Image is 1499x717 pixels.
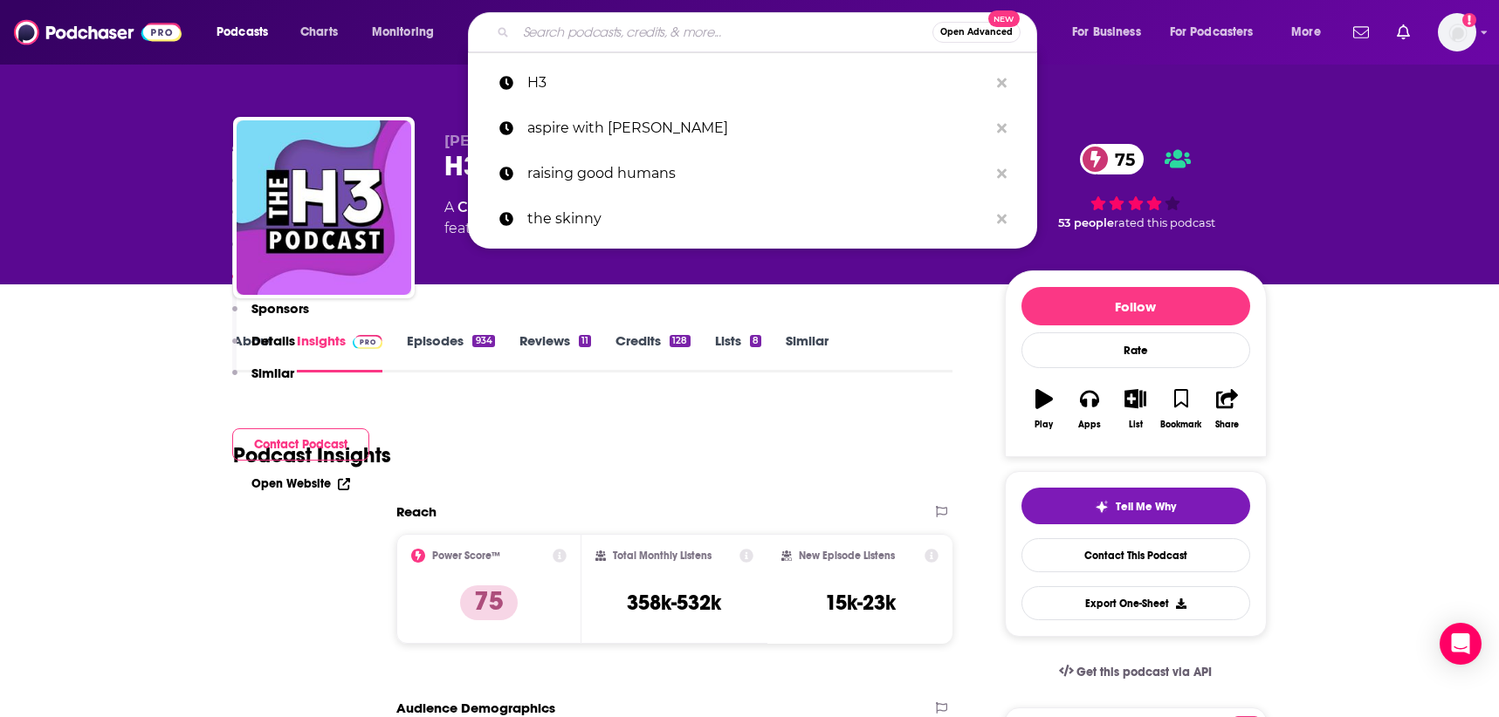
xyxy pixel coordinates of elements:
[1076,665,1212,679] span: Get this podcast via API
[472,335,494,347] div: 934
[1021,287,1250,325] button: Follow
[396,503,437,520] h2: Reach
[1438,13,1476,51] img: User Profile
[1438,13,1476,51] button: Show profile menu
[360,18,457,46] button: open menu
[444,218,806,239] span: featuring
[1159,18,1279,46] button: open menu
[527,196,988,242] p: the skinny
[1078,420,1101,430] div: Apps
[232,428,369,461] button: Contact Podcast
[1021,586,1250,620] button: Export One-Sheet
[627,590,721,616] h3: 358k-532k
[460,585,518,620] p: 75
[204,18,291,46] button: open menu
[1021,378,1067,440] button: Play
[1346,17,1376,47] a: Show notifications dropdown
[251,476,350,491] a: Open Website
[940,28,1013,37] span: Open Advanced
[1095,500,1109,514] img: tell me why sparkle
[1067,378,1112,440] button: Apps
[1035,420,1053,430] div: Play
[1170,20,1254,44] span: For Podcasters
[1438,13,1476,51] span: Logged in as kate.duboisARM
[615,332,690,372] a: Credits128
[1021,538,1250,572] a: Contact This Podcast
[1160,420,1201,430] div: Bookmark
[1116,500,1176,514] span: Tell Me Why
[527,60,988,106] p: H3
[825,590,896,616] h3: 15k-23k
[1114,216,1215,229] span: rated this podcast
[1462,13,1476,27] svg: Add a profile image
[444,133,569,149] span: [PERSON_NAME]
[1204,378,1249,440] button: Share
[1021,332,1250,368] div: Rate
[519,332,591,372] a: Reviews11
[300,20,338,44] span: Charts
[485,12,1054,52] div: Search podcasts, credits, & more...
[1060,18,1163,46] button: open menu
[786,332,829,372] a: Similar
[527,106,988,151] p: aspire with emma
[237,120,411,295] img: H3 Podcast
[1097,144,1144,174] span: 75
[232,365,294,397] button: Similar
[1080,144,1144,174] a: 75
[579,335,591,347] div: 11
[1005,133,1267,241] div: 75 53 peoplerated this podcast
[457,199,518,215] a: Comedy
[1058,216,1114,229] span: 53 people
[750,335,761,347] div: 8
[988,10,1020,27] span: New
[1112,378,1158,440] button: List
[468,60,1037,106] a: H3
[289,18,348,46] a: Charts
[1159,378,1204,440] button: Bookmark
[407,332,494,372] a: Episodes934
[432,550,500,562] h2: Power Score™
[1215,420,1239,430] div: Share
[1440,623,1482,665] div: Open Intercom Messenger
[251,365,294,381] p: Similar
[1279,18,1343,46] button: open menu
[1045,651,1227,693] a: Get this podcast via API
[1129,420,1143,430] div: List
[468,106,1037,151] a: aspire with [PERSON_NAME]
[468,196,1037,242] a: the skinny
[1291,20,1321,44] span: More
[444,197,806,239] div: A podcast
[396,700,555,716] h2: Audience Demographics
[251,332,295,349] p: Details
[372,20,434,44] span: Monitoring
[516,18,932,46] input: Search podcasts, credits, & more...
[1021,488,1250,524] button: tell me why sparkleTell Me Why
[217,20,268,44] span: Podcasts
[1390,17,1417,47] a: Show notifications dropdown
[232,332,295,365] button: Details
[613,550,712,562] h2: Total Monthly Listens
[715,332,761,372] a: Lists8
[527,151,988,196] p: raising good humans
[799,550,895,562] h2: New Episode Listens
[932,22,1021,43] button: Open AdvancedNew
[670,335,690,347] div: 128
[1072,20,1141,44] span: For Business
[14,16,182,49] img: Podchaser - Follow, Share and Rate Podcasts
[468,151,1037,196] a: raising good humans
